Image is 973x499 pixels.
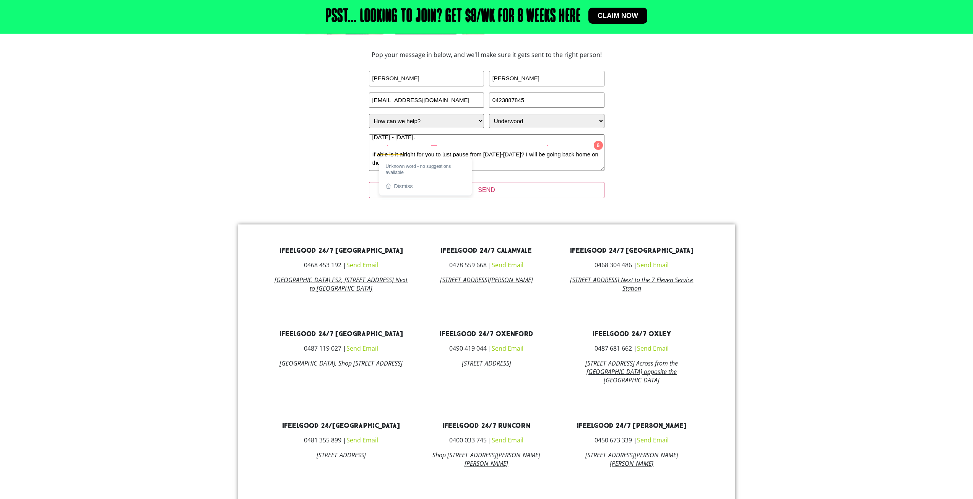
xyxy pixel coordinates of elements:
[492,261,523,269] a: Send Email
[279,246,403,255] a: ifeelgood 24/7 [GEOGRAPHIC_DATA]
[275,345,408,351] h3: 0487 119 027 |
[492,344,523,353] a: Send Email
[282,421,400,430] a: ifeelgood 24/[GEOGRAPHIC_DATA]
[369,182,604,198] input: SEND
[326,8,581,26] h2: Psst… Looking to join? Get $8/wk for 8 weeks here
[369,71,484,86] input: FIRST NAME
[440,330,533,338] a: ifeelgood 24/7 Oxenford
[394,183,413,189] span: Dismiss
[318,52,655,58] h3: Pop your message in below, and we'll make sure it gets sent to the right person!
[489,93,604,108] input: PHONE
[594,141,603,150] span: 6
[565,345,698,351] h3: 0487 681 662 |
[279,330,403,338] a: ifeelgood 24/7 [GEOGRAPHIC_DATA]
[275,262,408,268] h3: 0468 453 192 |
[588,8,647,24] a: Claim now
[462,359,511,367] a: [STREET_ADDRESS]
[577,421,687,430] a: ifeelgood 24/7 [PERSON_NAME]
[346,344,378,353] a: Send Email
[637,344,669,353] a: Send Email
[419,345,553,351] h3: 0490 419 044 |
[441,246,532,255] a: ifeelgood 24/7 Calamvale
[382,160,469,176] span: Unknown word - no suggestions available
[565,437,698,443] h3: 0450 673 339 |
[637,261,669,269] a: Send Email
[279,359,403,367] a: [GEOGRAPHIC_DATA], Shop [STREET_ADDRESS]
[585,359,678,384] a: [STREET_ADDRESS] Across from the [GEOGRAPHIC_DATA] opposite the [GEOGRAPHIC_DATA]
[585,451,678,468] a: [STREET_ADDRESS][PERSON_NAME][PERSON_NAME]
[593,330,671,338] a: ifeelgood 24/7 Oxley
[637,436,669,444] a: Send Email
[346,436,378,444] a: Send Email
[275,276,408,293] a: [GEOGRAPHIC_DATA] FS2, [STREET_ADDRESS] Next to [GEOGRAPHIC_DATA]
[440,276,533,284] a: [STREET_ADDRESS][PERSON_NAME]
[492,436,523,444] a: Send Email
[369,93,484,108] input: Email
[489,71,604,86] input: LAST NAME
[598,12,638,19] span: Claim now
[442,421,530,430] a: ifeelgood 24/7 Runcorn
[570,276,693,293] a: [STREET_ADDRESS] Next to the 7 Eleven Service Station
[432,451,540,468] a: Shop [STREET_ADDRESS][PERSON_NAME][PERSON_NAME]
[275,437,408,443] h3: 0481 355 899 |
[346,261,378,269] a: Send Email
[317,451,366,459] a: [STREET_ADDRESS]
[570,246,694,255] a: ifeelgood 24/7 [GEOGRAPHIC_DATA]
[419,262,553,268] h3: 0478 559 668 |
[419,437,553,443] h3: 0400 033 745 |
[565,262,698,268] h3: 0468 304 486 |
